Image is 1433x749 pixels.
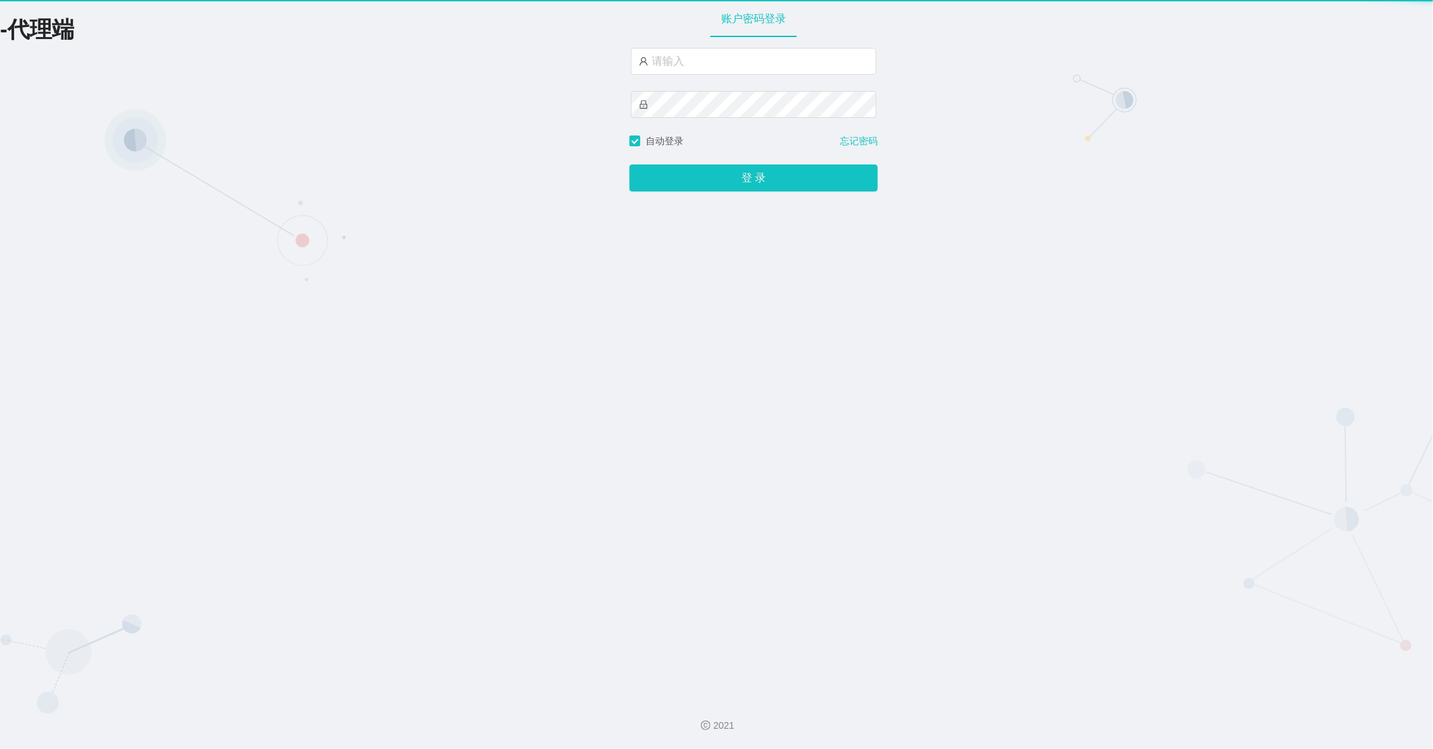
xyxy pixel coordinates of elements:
[640,136,689,146] span: 自动登录
[629,164,878,191] button: 登 录
[701,721,710,730] i: 图标： 版权所有
[639,100,648,109] i: 图标： 锁
[840,134,878,148] a: 忘记密码
[713,720,734,731] font: 2021
[631,48,876,75] input: 请输入
[639,57,648,66] i: 图标： 用户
